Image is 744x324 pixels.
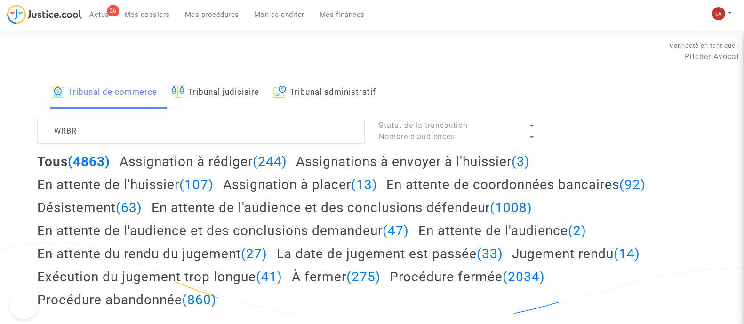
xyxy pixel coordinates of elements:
h2: Tous [37,153,110,170]
h2: La date de jugement est passée [277,245,503,262]
h2: Procédure fermée [390,269,545,285]
span: (92) [619,177,646,192]
span: (275) [346,269,381,284]
h2: Exécution du jugement trop longue [37,269,282,285]
a: Mes procédures [177,8,247,22]
img: 3f9b7d9779f7b0ffc2b90d026f0682a9 [712,7,725,20]
span: (2034) [503,269,545,284]
span: (63) [116,200,142,215]
h2: Assignation à rédiger [120,153,287,170]
div: 26 [107,5,119,16]
h2: Assignations à envoyer à l'huissier [296,153,530,170]
span: (860) [182,292,216,308]
span: (27) [241,246,267,261]
h2: Assignation à placer [223,176,377,193]
span: Connecté en tant que : [670,42,739,49]
img: jc-logo.svg [7,5,82,24]
span: (3) [512,154,530,169]
a: Tribunal de commerce [51,77,157,109]
img: icon-banque.svg [51,85,64,98]
span: Nombre d'audiences [379,132,455,141]
img: icon-faciliter-sm.svg [171,85,184,98]
span: Statut de la transaction [379,121,468,130]
h2: En attente de l'audience [418,222,586,239]
a: Mes dossiers [117,8,177,22]
a: 26Actus [82,8,117,22]
a: Tribunal judiciaire [171,77,259,109]
span: Actus [89,10,109,19]
iframe: Help Scout Beacon - Open [9,291,38,319]
h2: En attente de l'audience et des conclusions défendeur [152,199,532,216]
img: icon-archive.svg [273,85,286,98]
h2: Jugement rendu [512,245,640,262]
a: Tribunal administratif [273,77,376,109]
span: (4863) [68,154,110,169]
h2: En attente de l'audience et des conclusions demandeur [37,222,409,239]
h2: En attente de coordonnées bancaires [386,176,646,193]
h2: En attente du rendu du jugement [37,245,267,262]
span: (41) [256,269,282,284]
span: (14) [614,246,640,261]
span: (33) [477,246,503,261]
span: (1008) [490,200,532,215]
span: Mes dossiers [124,10,170,19]
h2: Désistement [37,199,142,216]
span: Mes finances [320,10,365,19]
span: Mes procédures [185,10,239,19]
span: (13) [351,177,377,192]
span: (47) [383,223,409,238]
h2: À fermer [292,269,381,285]
h2: En attente de l'huissier [37,176,214,193]
span: (107) [179,177,214,192]
a: Mes finances [312,8,372,22]
span: (244) [253,154,287,169]
h2: Procédure abandonnée [37,292,216,308]
span: Mon calendrier [254,10,304,19]
a: Mon calendrier [247,8,312,22]
span: (2) [568,223,586,238]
